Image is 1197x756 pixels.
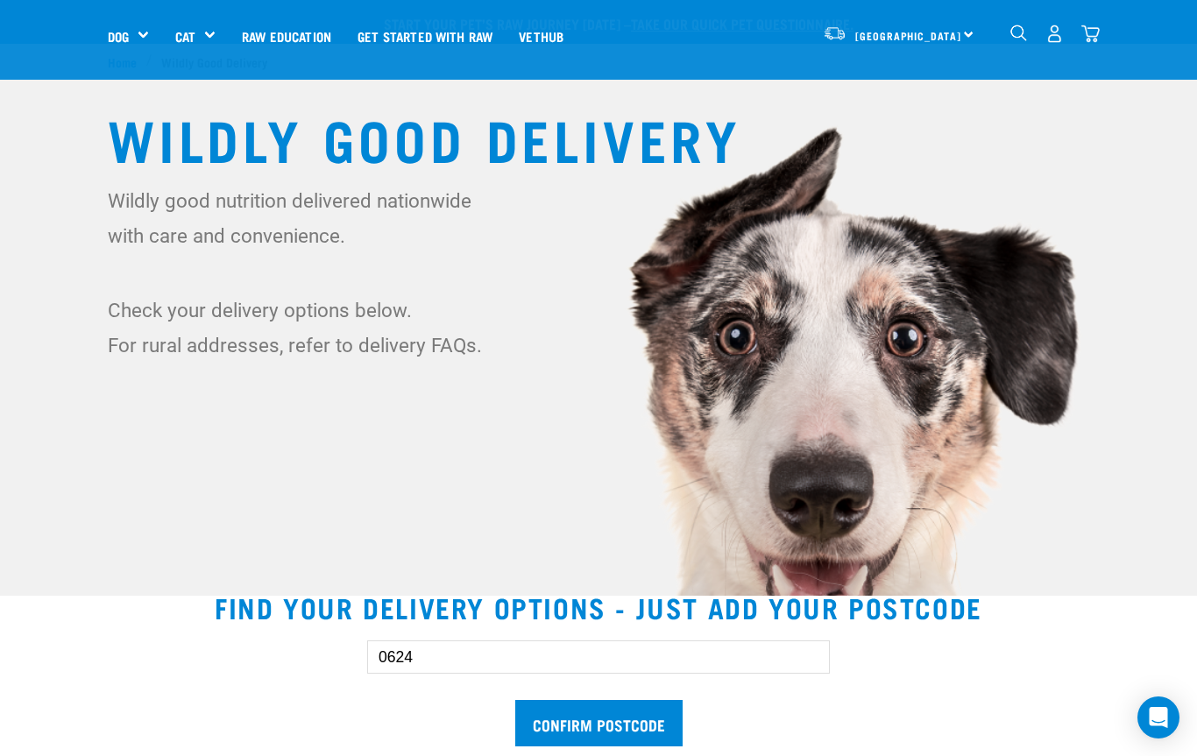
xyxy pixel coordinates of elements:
img: user.png [1045,25,1064,43]
span: [GEOGRAPHIC_DATA] [855,32,961,39]
div: Open Intercom Messenger [1137,696,1179,738]
img: home-icon@2x.png [1081,25,1100,43]
h2: Find your delivery options - just add your postcode [21,591,1176,623]
a: Cat [175,26,195,46]
a: Raw Education [229,1,344,71]
a: Get started with Raw [344,1,506,71]
a: Dog [108,26,129,46]
input: Confirm postcode [515,700,683,746]
h1: Wildly Good Delivery [108,106,1089,169]
img: van-moving.png [823,25,846,41]
p: Wildly good nutrition delivered nationwide with care and convenience. [108,183,500,253]
img: home-icon-1@2x.png [1010,25,1027,41]
input: Enter your postcode here... [367,640,830,674]
a: Vethub [506,1,577,71]
p: Check your delivery options below. For rural addresses, refer to delivery FAQs. [108,293,500,363]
